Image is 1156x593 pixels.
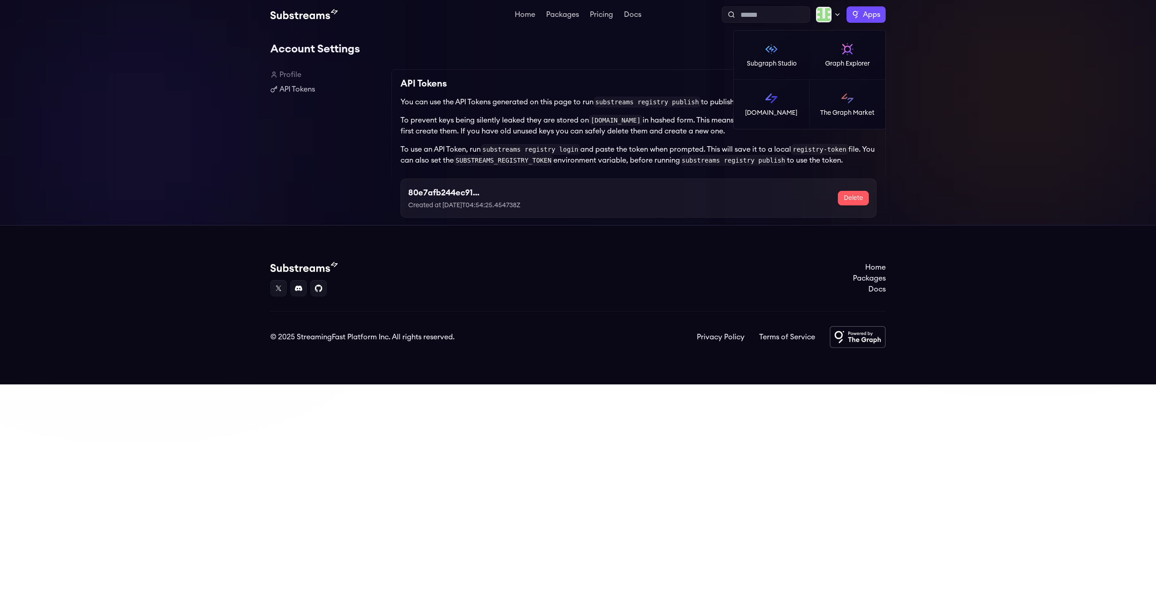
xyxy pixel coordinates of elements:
[270,332,455,343] div: © 2025 StreamingFast Platform Inc. All rights reserved.
[734,31,810,80] a: Subgraph Studio
[853,273,886,284] a: Packages
[852,11,859,18] img: The Graph logo
[408,201,556,210] p: Created at [DATE]T04:54:25.454738Z
[810,31,886,80] a: Graph Explorer
[830,326,886,348] img: Powered by The Graph
[270,84,384,95] a: API Tokens
[697,332,745,343] a: Privacy Policy
[853,262,886,273] a: Home
[408,186,482,199] h3: 80e7afb244ec91f5bc8851ec29edea47
[680,155,787,166] code: substreams registry publish
[820,108,874,118] p: The Graph Market
[589,115,643,126] code: [DOMAIN_NAME]
[513,11,537,20] a: Home
[747,59,796,68] p: Subgraph Studio
[454,155,553,166] code: SUBSTREAMS_REGISTRY_TOKEN
[544,11,581,20] a: Packages
[840,91,855,106] img: The Graph Market logo
[401,77,447,91] h2: API Tokens
[734,80,810,129] a: [DOMAIN_NAME]
[816,6,832,23] img: Profile
[588,11,615,20] a: Pricing
[401,97,877,107] p: You can use the API Tokens generated on this page to run to publish packages on
[764,91,779,106] img: Substreams logo
[838,191,869,205] button: Delete
[759,332,815,343] a: Terms of Service
[270,262,338,273] img: Substream's logo
[791,144,848,155] code: registry-token
[270,40,886,58] h1: Account Settings
[853,284,886,295] a: Docs
[745,108,797,118] p: [DOMAIN_NAME]
[270,69,384,80] a: Profile
[481,144,580,155] code: substreams registry login
[622,11,643,20] a: Docs
[401,115,877,137] p: To prevent keys being silently leaked they are stored on in hashed form. This means you can only ...
[825,59,870,68] p: Graph Explorer
[593,97,701,107] code: substreams registry publish
[840,42,855,56] img: Graph Explorer logo
[270,9,338,20] img: Substream's logo
[764,42,779,56] img: Subgraph Studio logo
[401,144,877,166] p: To use an API Token, run and paste the token when prompted. This will save it to a local file. Yo...
[863,9,880,20] span: Apps
[810,80,886,129] a: The Graph Market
